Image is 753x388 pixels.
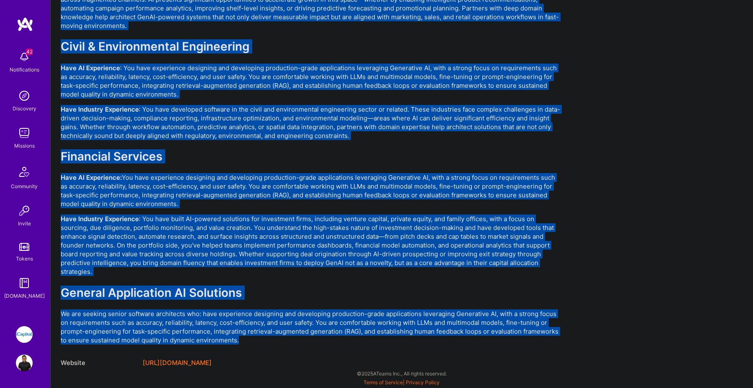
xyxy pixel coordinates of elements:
img: logo [17,17,33,32]
strong: Civil & Environmental Engineering [61,39,249,54]
a: [URL][DOMAIN_NAME] [143,358,212,368]
div: © 2025 ATeams Inc., All rights reserved. [50,363,753,384]
div: Discovery [13,104,36,113]
img: bell [16,48,33,65]
span: 42 [26,48,33,55]
strong: Have AI Experience [61,64,120,72]
img: iCapital: Building an Alternative Investment Marketplace [16,326,33,343]
img: Invite [16,202,33,219]
strong: Have Industry Experience [61,215,139,223]
span: | [364,379,440,385]
a: User Avatar [14,355,35,371]
div: Tokens [16,254,33,263]
p: : You have experience designing and developing production-grade applications leveraging Generativ... [61,64,563,99]
h2: Financial Services [61,150,563,163]
div: Missions [14,141,35,150]
div: Invite [18,219,31,228]
p: You have experience designing and developing production-grade applications leveraging Generative ... [61,173,563,208]
a: iCapital: Building an Alternative Investment Marketplace [14,326,35,343]
img: teamwork [16,125,33,141]
p: : You have built AI-powered solutions for investment firms, including venture capital, private eq... [61,214,563,276]
a: Terms of Service [364,379,403,385]
div: Community [11,182,38,191]
img: tokens [19,243,29,251]
img: Community [14,162,34,182]
img: User Avatar [16,355,33,371]
p: : You have developed software in the civil and environmental engineering sector or related. These... [61,105,563,140]
div: Notifications [10,65,39,74]
a: Privacy Policy [406,379,440,385]
strong: General Application AI Solutions [61,286,242,300]
div: [DOMAIN_NAME] [4,291,45,300]
img: discovery [16,87,33,104]
strong: Have Industry Experience [61,105,139,113]
img: guide book [16,275,33,291]
strong: Have AI Experience: [61,174,122,181]
p: We are seeking senior software architects who: have experience designing and developing productio... [61,309,563,345]
div: Website [61,358,136,368]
